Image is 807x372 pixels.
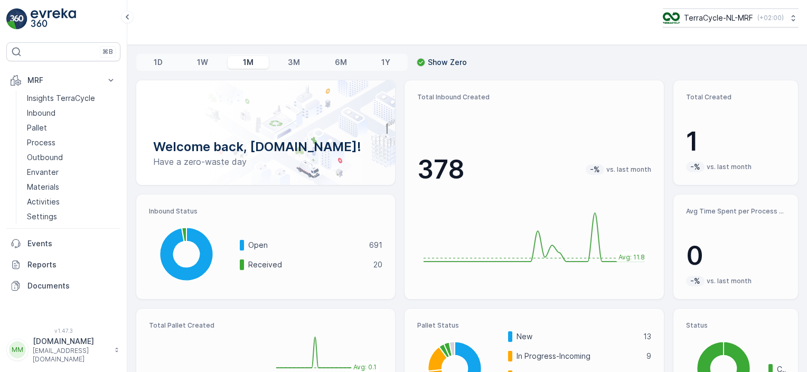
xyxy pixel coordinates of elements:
p: vs. last month [707,277,752,285]
p: Total Created [686,93,785,101]
div: MM [9,341,26,358]
p: Activities [27,197,60,207]
a: Insights TerraCycle [23,91,120,106]
p: Received [248,259,367,270]
p: Materials [27,182,59,192]
p: 378 [417,154,465,185]
p: Show Zero [428,57,467,68]
p: [DOMAIN_NAME] [33,336,109,347]
p: Process [27,137,55,148]
p: Total Pallet Created [149,321,261,330]
p: MRF [27,75,99,86]
p: Reports [27,259,116,270]
p: Have a zero-waste day [153,155,378,168]
img: TC_v739CUj.png [663,12,680,24]
p: -% [589,164,601,175]
p: 1Y [381,57,390,68]
a: Events [6,233,120,254]
p: 0 [686,240,785,272]
p: New [517,331,636,342]
a: Reports [6,254,120,275]
p: vs. last month [707,163,752,171]
button: TerraCycle-NL-MRF(+02:00) [663,8,799,27]
a: Pallet [23,120,120,135]
p: 3M [288,57,300,68]
p: 6M [335,57,347,68]
p: [EMAIL_ADDRESS][DOMAIN_NAME] [33,347,109,364]
span: v 1.47.3 [6,328,120,334]
p: Avg Time Spent per Process (hr) [686,207,785,216]
p: Status [686,321,785,330]
p: ( +02:00 ) [757,14,784,22]
a: Documents [6,275,120,296]
a: Outbound [23,150,120,165]
a: Materials [23,180,120,194]
p: Total Inbound Created [417,93,651,101]
p: Events [27,238,116,249]
p: Envanter [27,167,59,178]
a: Settings [23,209,120,224]
button: MRF [6,70,120,91]
p: 691 [369,240,382,250]
p: Open [248,240,362,250]
p: Settings [27,211,57,222]
a: Activities [23,194,120,209]
p: 1 [686,126,785,157]
p: TerraCycle-NL-MRF [684,13,753,23]
a: Process [23,135,120,150]
p: Documents [27,281,116,291]
p: Welcome back, [DOMAIN_NAME]! [153,138,378,155]
p: Insights TerraCycle [27,93,95,104]
p: 1W [197,57,208,68]
p: Pallet Status [417,321,651,330]
p: 13 [643,331,651,342]
a: Inbound [23,106,120,120]
p: 20 [373,259,382,270]
p: 1M [243,57,254,68]
img: logo [6,8,27,30]
p: vs. last month [606,165,651,174]
p: Inbound [27,108,55,118]
p: -% [689,162,701,172]
p: Inbound Status [149,207,382,216]
p: Outbound [27,152,63,163]
p: 1D [154,57,163,68]
img: logo_light-DOdMpM7g.png [31,8,76,30]
button: MM[DOMAIN_NAME][EMAIL_ADDRESS][DOMAIN_NAME] [6,336,120,364]
p: Pallet [27,123,47,133]
p: -% [689,276,701,286]
p: ⌘B [102,48,113,56]
p: 9 [646,351,651,361]
p: In Progress-Incoming [517,351,639,361]
a: Envanter [23,165,120,180]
